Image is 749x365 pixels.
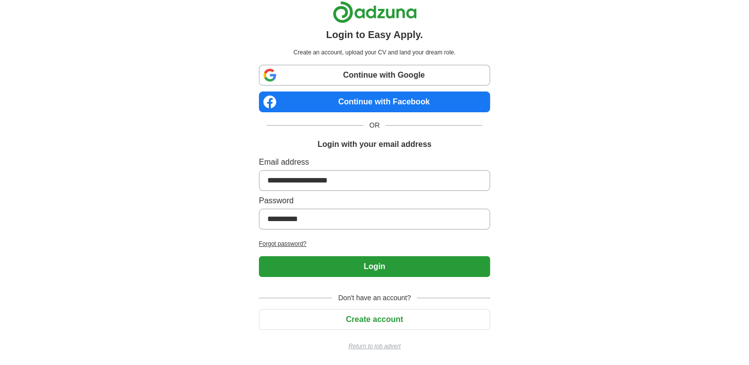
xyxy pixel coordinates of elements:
p: Create an account, upload your CV and land your dream role. [261,48,488,57]
a: Create account [259,315,490,323]
span: OR [363,120,386,131]
a: Forgot password? [259,239,490,248]
a: Continue with Google [259,65,490,86]
label: Password [259,195,490,207]
label: Email address [259,156,490,168]
h1: Login with your email address [317,138,431,150]
img: Adzuna logo [333,1,417,23]
a: Return to job advert [259,342,490,351]
button: Login [259,256,490,277]
h1: Login to Easy Apply. [326,27,423,42]
span: Don't have an account? [332,293,417,303]
a: Continue with Facebook [259,91,490,112]
button: Create account [259,309,490,330]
